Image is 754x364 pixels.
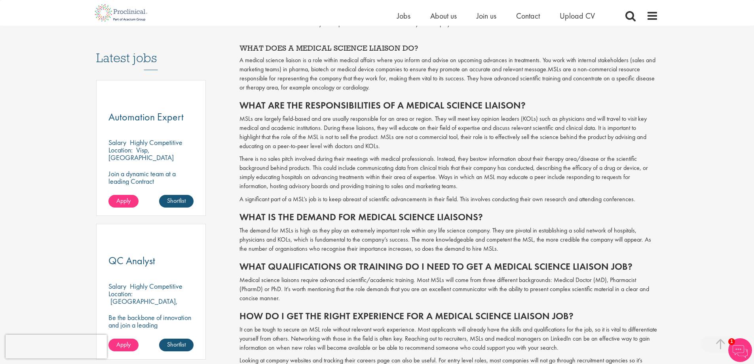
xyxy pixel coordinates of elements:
[116,340,131,349] span: Apply
[108,297,178,313] p: [GEOGRAPHIC_DATA], [GEOGRAPHIC_DATA]
[108,282,126,291] span: Salary
[397,11,410,21] a: Jobs
[239,154,658,191] p: There is no sales pitch involved during their meetings with medical professionals. Instead, they ...
[108,138,126,147] span: Salary
[6,335,107,358] iframe: reCAPTCHA
[516,11,540,21] a: Contact
[239,261,658,272] h2: What qualifications or training do I need to get a medical science liaison job?
[159,195,194,208] a: Shortlist
[239,276,658,303] p: Medical science liaisons require advanced scientific/academic training. Most MSLs will come from ...
[108,289,133,298] span: Location:
[239,56,655,73] span: A medical science liaison is a role within medical affairs where you inform and advise on upcomin...
[430,11,457,21] a: About us
[108,256,194,266] a: QC Analyst
[239,65,655,91] span: MSLs are a non-commercial resource responsible for representing the company that they work for, m...
[239,195,658,204] p: A significant part of a MSL’s job is to keep abreast of scientific advancements in their field. T...
[108,339,139,351] a: Apply
[108,170,194,215] p: Join a dynamic team at a leading Contract Manufacturing Organisation (CMO) and contribute to grou...
[116,196,131,205] span: Apply
[560,11,595,21] a: Upload CV
[159,339,194,351] a: Shortlist
[130,138,182,147] p: Highly Competitive
[239,100,658,111] h2: What are the responsibilities of a medical science liaison?
[108,254,155,267] span: QC Analyst
[239,311,658,321] h2: How do I get the right experience for a medical science liaison job?
[728,338,735,345] span: 1
[239,114,658,151] p: MSLs are largely field-based and are usually responsible for an area or region. They will meet ke...
[108,145,174,162] p: Visp, [GEOGRAPHIC_DATA]
[108,145,133,154] span: Location:
[130,282,182,291] p: Highly Competitive
[96,31,206,70] h3: Latest jobs
[477,11,496,21] a: Join us
[239,212,658,222] h2: What is the demand for medical science liaisons?
[239,226,658,253] p: The demand for MSLs is high as they play an extremely important role within any life science comp...
[108,195,139,208] a: Apply
[108,314,194,351] p: Be the backbone of innovation and join a leading pharmaceutical company to help keep life-changin...
[108,112,194,122] a: Automation Expert
[728,338,752,362] img: Chatbot
[239,43,418,53] span: WHAT DOES A MEDICAL SCIENCE LIAISON DO?
[108,110,184,124] span: Automation Expert
[239,325,658,353] p: It can be tough to secure an MSL role without relevant work experience. Most applicants will alre...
